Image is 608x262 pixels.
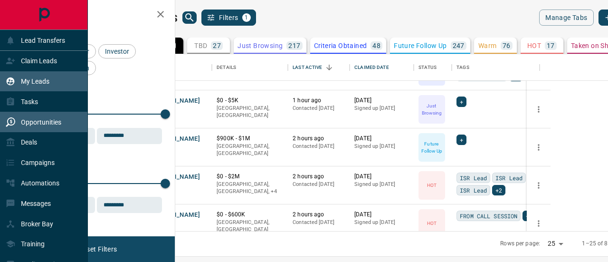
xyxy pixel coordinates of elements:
div: Details [217,54,236,81]
button: more [532,140,546,155]
span: ISR Lead [460,185,487,195]
p: HOT [427,182,437,189]
p: [DATE] [354,97,409,105]
div: Last Active [293,54,322,81]
span: ISR Lead [495,173,522,183]
div: + [456,135,466,145]
div: Status [418,54,437,81]
span: + [526,211,529,221]
p: [GEOGRAPHIC_DATA], [GEOGRAPHIC_DATA] [217,143,283,157]
span: Investor [102,48,133,55]
p: Future Follow Up [394,42,446,49]
p: $0 - $5K [217,97,283,105]
div: Tags [452,54,540,81]
button: Sort [323,61,336,74]
p: HOT [427,220,437,227]
p: 2 hours ago [293,173,345,181]
button: more [532,216,546,231]
p: $0 - $600K [217,211,283,219]
p: Contacted [DATE] [293,105,345,112]
p: 17 [547,42,555,49]
p: Signed up [DATE] [354,105,409,112]
span: ISR Lead [460,173,487,183]
p: 1 hour ago [293,97,345,105]
div: Tags [456,54,469,81]
p: Signed up [DATE] [354,181,409,188]
button: more [532,102,546,116]
p: HOT [527,42,541,49]
button: Filters1 [201,10,256,26]
p: Just Browsing [419,102,444,116]
div: +2 [492,185,505,195]
p: 27 [213,42,221,49]
h2: Filters [30,10,165,21]
div: Name [145,54,212,81]
p: $0 - $2M [217,173,283,181]
p: [DATE] [354,135,409,143]
p: 2 hours ago [293,211,345,219]
p: Rows per page: [500,240,540,248]
div: 25 [544,237,567,251]
p: 247 [453,42,465,49]
p: Signed up [DATE] [354,219,409,226]
div: Details [212,54,288,81]
p: Warm [478,42,497,49]
p: TBD [194,42,207,49]
div: Claimed Date [350,54,414,81]
div: Status [414,54,452,81]
p: Contacted [DATE] [293,181,345,188]
button: Reset Filters [72,241,123,257]
p: [GEOGRAPHIC_DATA], [GEOGRAPHIC_DATA] [217,105,283,119]
span: + [460,97,463,107]
p: Contacted [DATE] [293,143,345,150]
button: Manage Tabs [539,10,593,26]
p: Criteria Obtained [314,42,367,49]
span: 1 [243,14,250,21]
p: Signed up [DATE] [354,143,409,150]
div: Claimed Date [354,54,389,81]
div: Last Active [288,54,350,81]
span: + [460,135,463,145]
p: 2 hours ago [293,135,345,143]
div: + [456,97,466,107]
span: FROM CALL SESSION [460,211,517,221]
p: Future Follow Up [419,140,444,155]
div: + [522,211,532,221]
p: [DATE] [354,173,409,181]
div: Investor [98,44,136,58]
p: $900K - $1M [217,135,283,143]
p: 48 [372,42,380,49]
p: 217 [288,42,300,49]
p: Contacted [DATE] [293,219,345,226]
button: search button [182,11,197,24]
p: [GEOGRAPHIC_DATA], [GEOGRAPHIC_DATA] [217,219,283,233]
p: North York, Midtown | Central, Toronto, Mississauga [217,181,283,195]
p: Just Browsing [237,42,283,49]
p: 76 [503,42,511,49]
button: more [532,178,546,193]
span: +2 [495,185,502,195]
p: [DATE] [354,211,409,219]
